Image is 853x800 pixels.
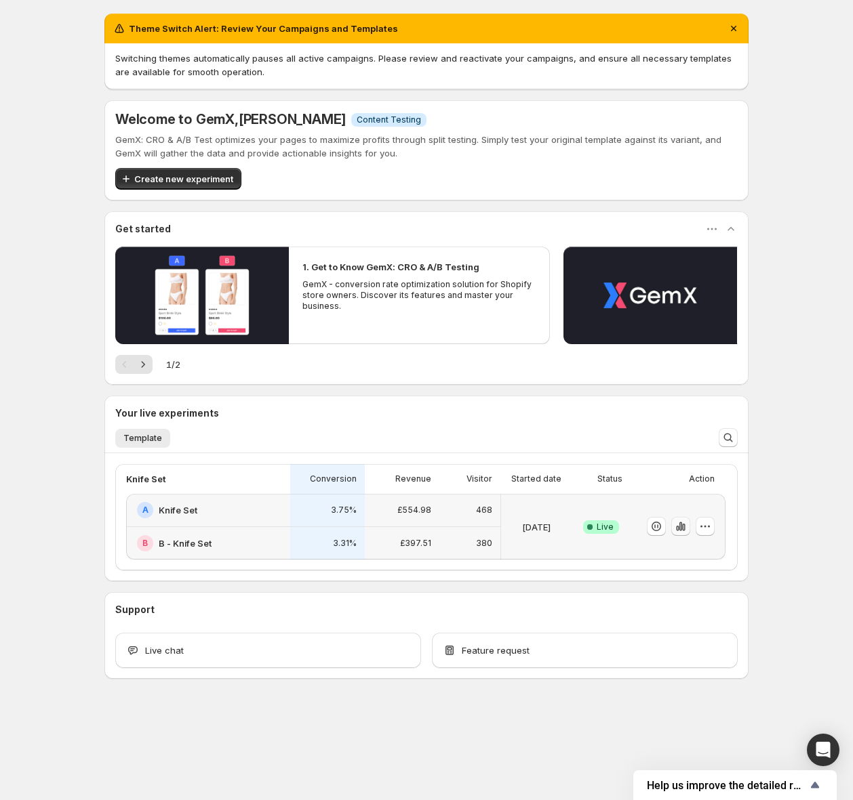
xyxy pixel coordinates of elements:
button: Search and filter results [719,428,738,447]
nav: Pagination [115,355,153,374]
p: Knife Set [126,472,166,486]
span: Switching themes automatically pauses all active campaigns. Please review and reactivate your cam... [115,53,732,77]
h3: Your live experiments [115,406,219,420]
span: Live [597,522,614,532]
span: Feature request [462,644,530,657]
span: Content Testing [357,114,421,125]
span: Help us improve the detailed report for A/B campaigns [647,779,807,792]
p: £397.51 [400,538,431,549]
p: GemX - conversion rate optimization solution for Shopify store owners. Discover its features and ... [302,279,536,312]
p: 468 [476,505,492,515]
h2: B - Knife Set [159,536,212,550]
p: £554.98 [397,505,431,515]
button: Dismiss notification [724,19,743,38]
span: Create new experiment [134,172,233,186]
button: Next [134,355,153,374]
p: GemX: CRO & A/B Test optimizes your pages to maximize profits through split testing. Simply test ... [115,133,738,160]
h2: Knife Set [159,503,197,517]
p: 3.31% [333,538,357,549]
p: Conversion [310,473,357,484]
button: Play video [563,247,737,344]
h5: Welcome to GemX [115,111,346,127]
p: Status [597,473,622,484]
div: Open Intercom Messenger [807,734,839,766]
p: Started date [511,473,561,484]
p: Visitor [467,473,492,484]
h2: B [142,538,148,549]
h2: Theme Switch Alert: Review Your Campaigns and Templates [129,22,398,35]
span: , [PERSON_NAME] [235,111,346,127]
p: 380 [476,538,492,549]
span: 1 / 2 [166,358,180,371]
h2: A [142,505,148,515]
button: Show survey - Help us improve the detailed report for A/B campaigns [647,777,823,793]
p: Revenue [395,473,431,484]
button: Create new experiment [115,168,241,190]
h2: 1. Get to Know GemX: CRO & A/B Testing [302,260,479,274]
p: 3.75% [331,505,357,515]
h3: Get started [115,222,171,236]
p: [DATE] [522,520,551,534]
span: Live chat [145,644,184,657]
button: Play video [115,247,289,344]
span: Template [123,433,162,444]
p: Action [689,473,715,484]
h3: Support [115,603,155,616]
